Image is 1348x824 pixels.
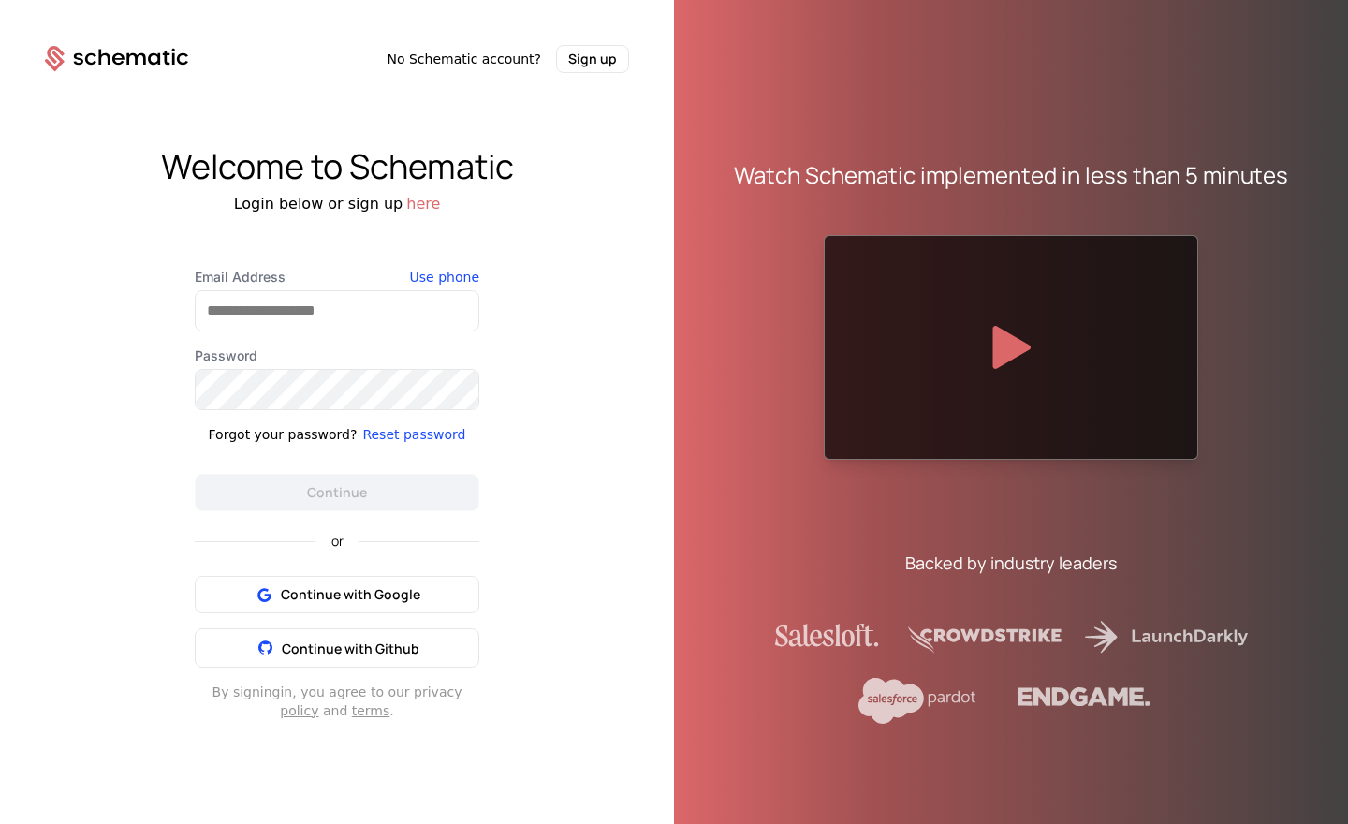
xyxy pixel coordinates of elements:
div: Forgot your password? [209,425,358,444]
span: Continue with Google [281,585,420,604]
button: Reset password [362,425,465,444]
span: Continue with Github [282,640,419,657]
label: Password [195,346,479,365]
button: here [406,193,440,215]
button: Sign up [556,45,629,73]
span: No Schematic account? [387,50,541,68]
div: Backed by industry leaders [905,550,1117,576]
button: Continue with Google [195,576,479,613]
div: Watch Schematic implemented in less than 5 minutes [734,160,1288,190]
label: Email Address [195,268,479,287]
span: or [316,535,359,548]
button: Continue [195,474,479,511]
a: policy [280,703,318,718]
button: Use phone [410,268,479,287]
div: By signing in , you agree to our privacy and . [195,683,479,720]
a: terms [352,703,390,718]
button: Continue with Github [195,628,479,668]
